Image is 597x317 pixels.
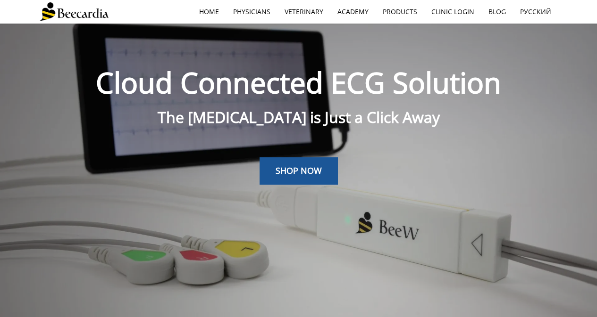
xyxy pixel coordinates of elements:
[376,1,424,23] a: Products
[260,157,338,185] a: SHOP NOW
[277,1,330,23] a: Veterinary
[481,1,513,23] a: Blog
[276,165,322,176] span: SHOP NOW
[513,1,558,23] a: Русский
[226,1,277,23] a: Physicians
[39,2,109,21] img: Beecardia
[330,1,376,23] a: Academy
[96,63,501,102] span: Cloud Connected ECG Solution
[424,1,481,23] a: Clinic Login
[158,107,440,127] span: The [MEDICAL_DATA] is Just a Click Away
[192,1,226,23] a: home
